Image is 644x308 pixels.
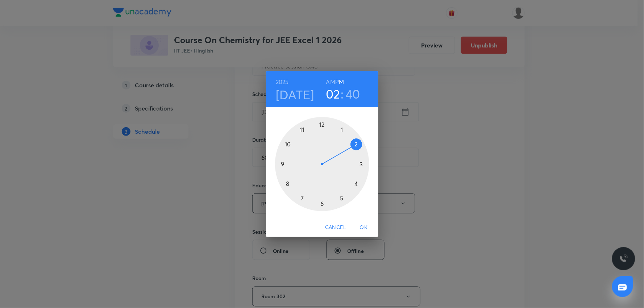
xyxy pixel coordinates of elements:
button: 2025 [276,77,289,87]
button: 40 [345,86,360,101]
button: PM [335,77,344,87]
button: AM [326,77,335,87]
button: OK [352,221,375,234]
button: [DATE] [276,87,314,102]
h3: : [341,86,344,101]
button: 02 [326,86,340,101]
button: Cancel [322,221,349,234]
span: OK [355,223,373,232]
span: Cancel [325,223,346,232]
